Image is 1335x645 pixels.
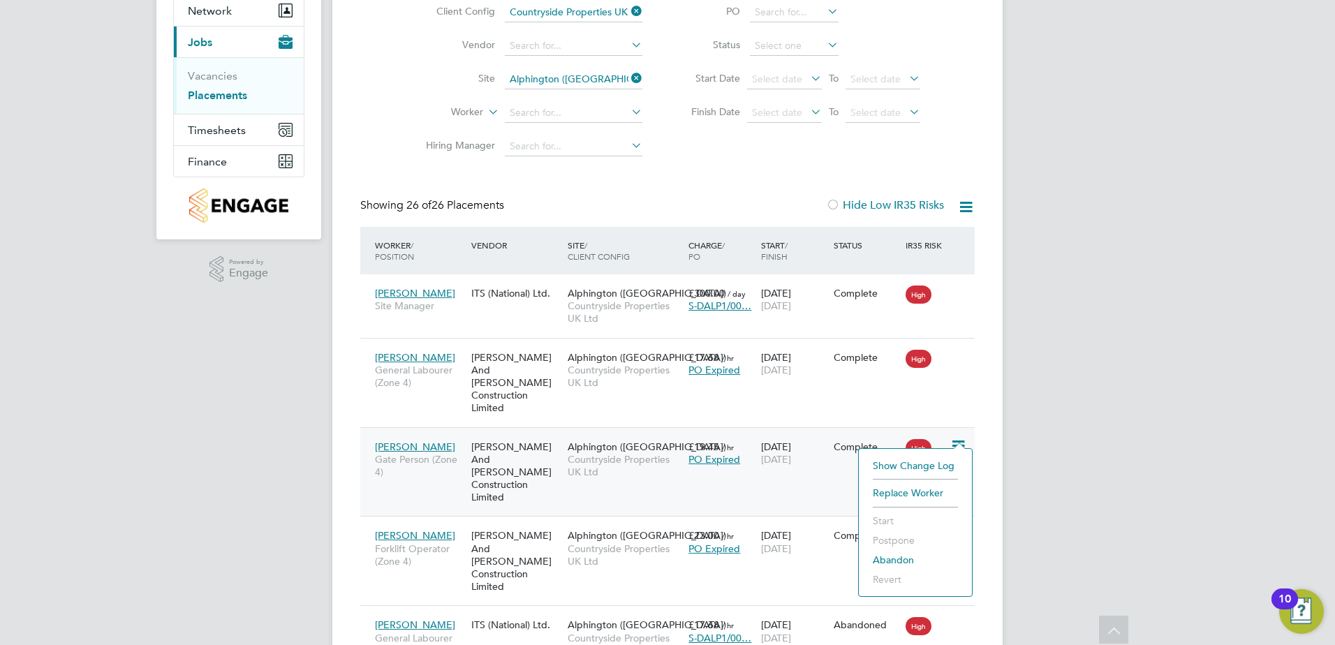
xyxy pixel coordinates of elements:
[188,36,212,49] span: Jobs
[188,89,247,102] a: Placements
[564,232,685,269] div: Site
[688,287,725,299] span: £300.00
[568,618,726,631] span: Alphington ([GEOGRAPHIC_DATA])
[568,529,726,542] span: Alphington ([GEOGRAPHIC_DATA])
[375,440,455,453] span: [PERSON_NAME]
[866,570,965,589] li: Revert
[688,239,725,262] span: / PO
[758,433,830,473] div: [DATE]
[1278,599,1291,617] div: 10
[415,5,495,17] label: Client Config
[188,69,237,82] a: Vacancies
[688,453,740,466] span: PO Expired
[761,364,791,376] span: [DATE]
[906,439,931,457] span: High
[866,531,965,550] li: Postpone
[415,38,495,51] label: Vendor
[229,267,268,279] span: Engage
[371,343,975,355] a: [PERSON_NAME]General Labourer (Zone 4)[PERSON_NAME] And [PERSON_NAME] Construction LimitedAlphing...
[906,350,931,368] span: High
[688,542,740,555] span: PO Expired
[850,73,901,85] span: Select date
[906,286,931,304] span: High
[834,351,899,364] div: Complete
[677,105,740,118] label: Finish Date
[375,287,455,299] span: [PERSON_NAME]
[834,529,899,542] div: Complete
[568,440,726,453] span: Alphington ([GEOGRAPHIC_DATA])
[468,344,564,422] div: [PERSON_NAME] And [PERSON_NAME] Construction Limited
[415,139,495,151] label: Hiring Manager
[752,106,802,119] span: Select date
[568,542,681,568] span: Countryside Properties UK Ltd
[685,232,758,269] div: Charge
[722,442,734,452] span: / hr
[173,188,304,223] a: Go to home page
[902,232,950,258] div: IR35 Risk
[403,105,483,119] label: Worker
[761,632,791,644] span: [DATE]
[688,299,751,312] span: S-DALP1/00…
[750,36,839,56] input: Select one
[375,542,464,568] span: Forklift Operator (Zone 4)
[375,351,455,364] span: [PERSON_NAME]
[174,114,304,145] button: Timesheets
[468,522,564,600] div: [PERSON_NAME] And [PERSON_NAME] Construction Limited
[188,4,232,17] span: Network
[688,618,719,631] span: £17.68
[761,299,791,312] span: [DATE]
[688,364,740,376] span: PO Expired
[375,453,464,478] span: Gate Person (Zone 4)
[360,198,507,213] div: Showing
[568,453,681,478] span: Countryside Properties UK Ltd
[758,344,830,383] div: [DATE]
[468,232,564,258] div: Vendor
[750,3,839,22] input: Search for...
[568,239,630,262] span: / Client Config
[826,198,944,212] label: Hide Low IR35 Risks
[505,137,642,156] input: Search for...
[375,529,455,542] span: [PERSON_NAME]
[834,287,899,299] div: Complete
[209,256,269,283] a: Powered byEngage
[375,364,464,389] span: General Labourer (Zone 4)
[174,146,304,177] button: Finance
[505,103,642,123] input: Search for...
[866,550,965,570] li: Abandon
[688,632,751,644] span: S-DALP1/00…
[371,433,975,445] a: [PERSON_NAME]Gate Person (Zone 4)[PERSON_NAME] And [PERSON_NAME] Construction LimitedAlphington (...
[728,288,746,299] span: / day
[761,542,791,555] span: [DATE]
[688,529,719,542] span: £23.00
[568,299,681,325] span: Countryside Properties UK Ltd
[375,239,414,262] span: / Position
[677,72,740,84] label: Start Date
[468,611,564,638] div: ITS (National) Ltd.
[505,36,642,56] input: Search for...
[174,27,304,57] button: Jobs
[188,155,227,168] span: Finance
[568,364,681,389] span: Countryside Properties UK Ltd
[758,280,830,319] div: [DATE]
[505,3,642,22] input: Search for...
[406,198,432,212] span: 26 of
[866,483,965,503] li: Replace Worker
[371,232,468,269] div: Worker
[758,522,830,561] div: [DATE]
[850,106,901,119] span: Select date
[568,351,726,364] span: Alphington ([GEOGRAPHIC_DATA])
[761,239,788,262] span: / Finish
[825,69,843,87] span: To
[375,618,455,631] span: [PERSON_NAME]
[371,521,975,533] a: [PERSON_NAME]Forklift Operator (Zone 4)[PERSON_NAME] And [PERSON_NAME] Construction LimitedAlphin...
[906,617,931,635] span: High
[825,103,843,121] span: To
[834,440,899,453] div: Complete
[375,299,464,312] span: Site Manager
[758,232,830,269] div: Start
[468,433,564,511] div: [PERSON_NAME] And [PERSON_NAME] Construction Limited
[505,70,642,89] input: Search for...
[188,124,246,137] span: Timesheets
[761,453,791,466] span: [DATE]
[722,353,734,363] span: / hr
